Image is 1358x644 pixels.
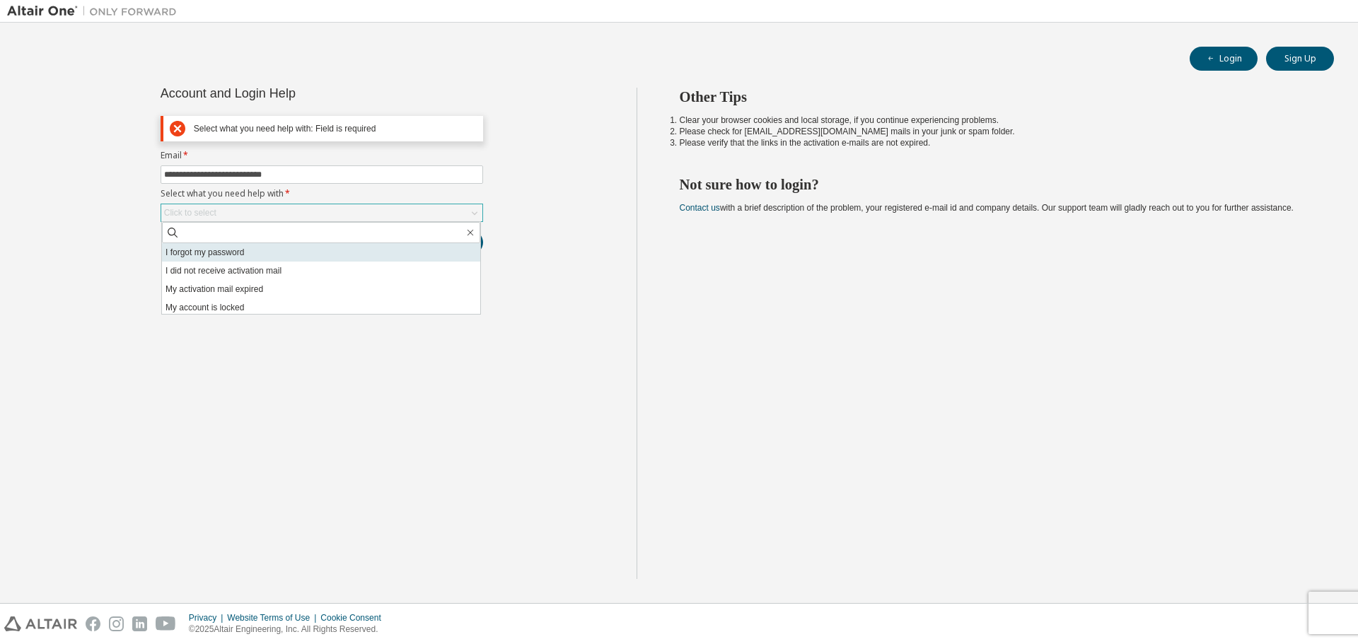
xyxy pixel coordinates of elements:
[320,612,389,623] div: Cookie Consent
[162,243,480,262] li: I forgot my password
[194,124,477,134] div: Select what you need help with: Field is required
[4,616,77,631] img: altair_logo.svg
[161,204,482,221] div: Click to select
[680,203,720,213] a: Contact us
[161,88,419,99] div: Account and Login Help
[680,126,1309,137] li: Please check for [EMAIL_ADDRESS][DOMAIN_NAME] mails in your junk or spam folder.
[156,616,176,631] img: youtube.svg
[680,88,1309,106] h2: Other Tips
[189,623,390,636] p: © 2025 Altair Engineering, Inc. All Rights Reserved.
[161,150,483,161] label: Email
[109,616,124,631] img: instagram.svg
[164,207,216,218] div: Click to select
[227,612,320,623] div: Website Terms of Use
[189,612,227,623] div: Privacy
[1266,47,1334,71] button: Sign Up
[680,203,1294,213] span: with a brief description of the problem, your registered e-mail id and company details. Our suppo...
[132,616,147,631] img: linkedin.svg
[680,175,1309,194] h2: Not sure how to login?
[680,137,1309,148] li: Please verify that the links in the activation e-mails are not expired.
[161,188,483,199] label: Select what you need help with
[1190,47,1258,71] button: Login
[86,616,100,631] img: facebook.svg
[680,115,1309,126] li: Clear your browser cookies and local storage, if you continue experiencing problems.
[7,4,184,18] img: Altair One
